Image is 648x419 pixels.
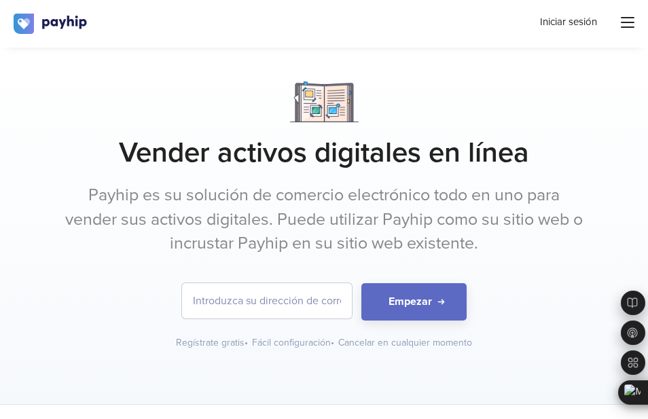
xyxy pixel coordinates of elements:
div: Regístrate gratis [176,336,249,350]
span: • [331,337,334,348]
p: Payhip es su solución de comercio electrónico todo en uno para vender sus activos digitales. Pued... [65,183,583,256]
input: Introduzca su dirección de correo electrónico [182,283,352,318]
div: Fácil configuración [252,336,336,350]
img: logo.svg [14,14,88,34]
h1: Vender activos digitales en línea [65,136,583,170]
img: Notebook.png [290,81,359,122]
span: • [245,337,248,348]
div: Cancelar en cualquier momento [338,336,472,350]
button: Empezar [361,283,467,321]
a: Iniciar sesión [540,15,597,29]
